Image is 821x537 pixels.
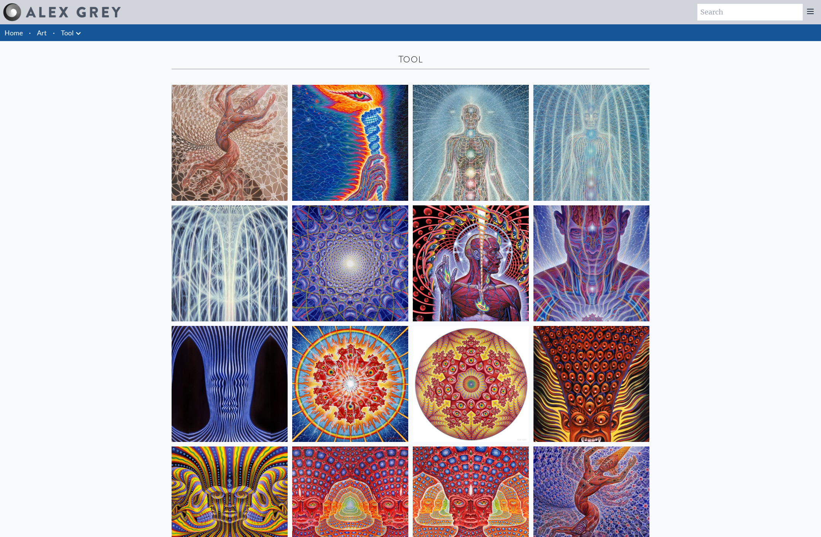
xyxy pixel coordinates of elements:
[172,53,649,65] div: Tool
[5,29,23,37] a: Home
[26,24,34,41] li: ·
[697,4,803,21] input: Search
[61,27,74,38] a: Tool
[533,205,649,321] img: Mystic Eye, 2018, Alex Grey
[50,24,58,41] li: ·
[37,27,47,38] a: Art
